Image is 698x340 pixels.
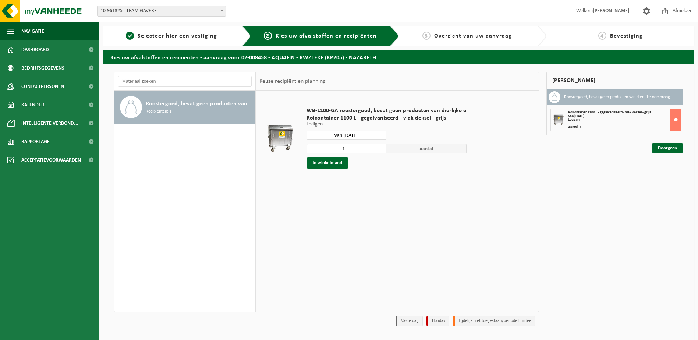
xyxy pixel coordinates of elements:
[307,122,467,127] p: Ledigen
[564,91,670,103] h3: Roostergoed, bevat geen producten van dierlijke oorsprong
[568,114,584,118] strong: Van [DATE]
[21,59,64,77] span: Bedrijfsgegevens
[264,32,272,40] span: 2
[453,316,535,326] li: Tijdelijk niet toegestaan/période limitée
[568,118,681,122] div: Ledigen
[107,32,236,40] a: 1Selecteer hier een vestiging
[426,316,449,326] li: Holiday
[568,110,651,114] span: Rolcontainer 1100 L - gegalvaniseerd - vlak deksel - grijs
[598,32,606,40] span: 4
[21,22,44,40] span: Navigatie
[652,143,683,153] a: Doorgaan
[396,316,423,326] li: Vaste dag
[546,72,683,89] div: [PERSON_NAME]
[568,125,681,129] div: Aantal: 1
[138,33,217,39] span: Selecteer hier een vestiging
[593,8,630,14] strong: [PERSON_NAME]
[21,96,44,114] span: Kalender
[256,72,329,91] div: Keuze recipiënt en planning
[118,76,252,87] input: Materiaal zoeken
[276,33,377,39] span: Kies uw afvalstoffen en recipiënten
[114,91,255,124] button: Roostergoed, bevat geen producten van dierlijke oorsprong Recipiënten: 1
[307,131,387,140] input: Selecteer datum
[307,157,348,169] button: In winkelmand
[434,33,512,39] span: Overzicht van uw aanvraag
[21,114,78,132] span: Intelligente verbond...
[97,6,226,17] span: 10-961325 - TEAM GAVERE
[21,40,49,59] span: Dashboard
[21,77,64,96] span: Contactpersonen
[146,108,171,115] span: Recipiënten: 1
[386,144,467,153] span: Aantal
[146,99,253,108] span: Roostergoed, bevat geen producten van dierlijke oorsprong
[103,50,694,64] h2: Kies uw afvalstoffen en recipiënten - aanvraag voor 02-008458 - AQUAFIN - RWZI EKE (KP205) - NAZA...
[126,32,134,40] span: 1
[422,32,431,40] span: 3
[98,6,226,16] span: 10-961325 - TEAM GAVERE
[610,33,643,39] span: Bevestiging
[21,151,81,169] span: Acceptatievoorwaarden
[307,114,467,122] span: Rolcontainer 1100 L - gegalvaniseerd - vlak deksel - grijs
[21,132,50,151] span: Rapportage
[307,107,467,114] span: WB-1100-GA roostergoed, bevat geen producten van dierlijke o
